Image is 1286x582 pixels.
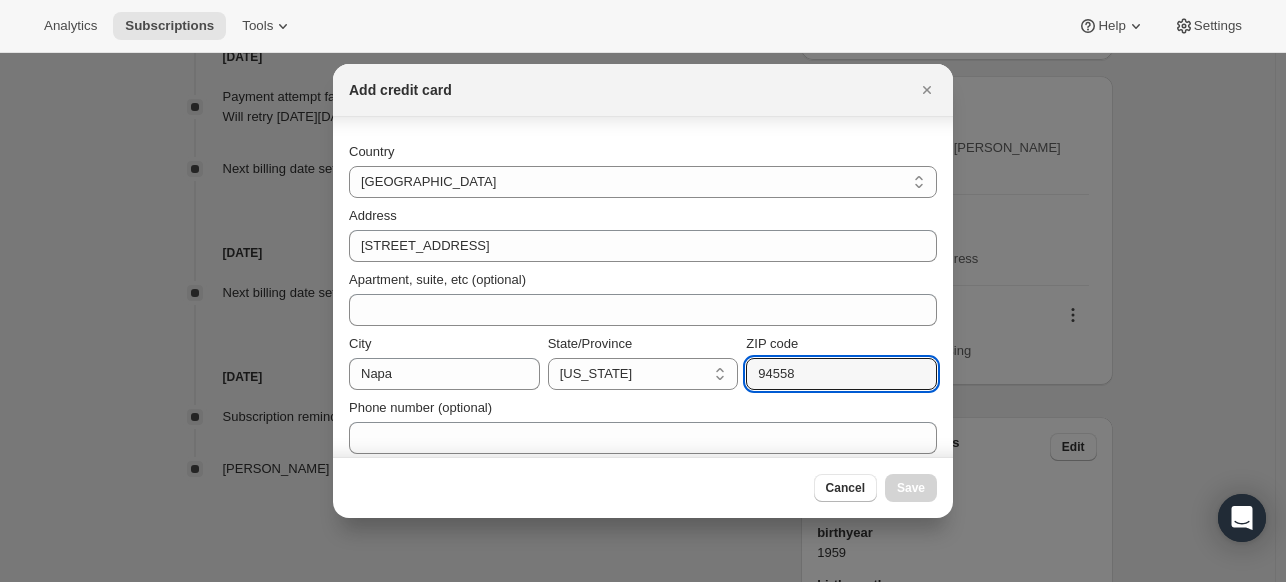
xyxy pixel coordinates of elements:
button: Cancel [814,474,877,502]
span: Tools [242,18,273,34]
span: Help [1098,18,1125,34]
button: Settings [1162,12,1254,40]
span: City [349,336,371,351]
span: Country [349,144,395,159]
button: Tools [230,12,305,40]
span: ZIP code [746,336,798,351]
button: Close [913,76,941,104]
button: Analytics [32,12,109,40]
span: Phone number (optional) [349,400,492,415]
span: Subscriptions [125,18,214,34]
span: Analytics [44,18,97,34]
button: Subscriptions [113,12,226,40]
span: Settings [1194,18,1242,34]
span: State/Province [548,336,633,351]
span: Cancel [826,480,865,496]
button: Help [1066,12,1157,40]
div: Open Intercom Messenger [1218,494,1266,542]
h2: Add credit card [349,80,452,100]
span: Address [349,208,397,223]
span: Apartment, suite, etc (optional) [349,272,526,287]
